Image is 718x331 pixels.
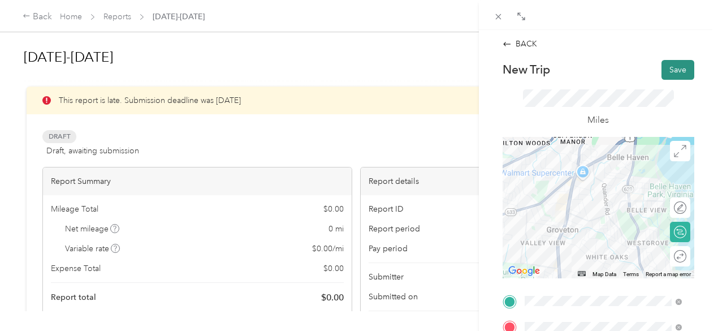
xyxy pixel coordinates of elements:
[592,270,616,278] button: Map Data
[655,268,718,331] iframe: Everlance-gr Chat Button Frame
[587,113,609,127] p: Miles
[623,271,639,277] a: Terms (opens in new tab)
[503,62,550,78] p: New Trip
[578,271,586,276] button: Keyboard shortcuts
[505,264,543,278] a: Open this area in Google Maps (opens a new window)
[646,271,691,277] a: Report a map error
[661,60,694,80] button: Save
[503,38,537,50] div: BACK
[505,264,543,278] img: Google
